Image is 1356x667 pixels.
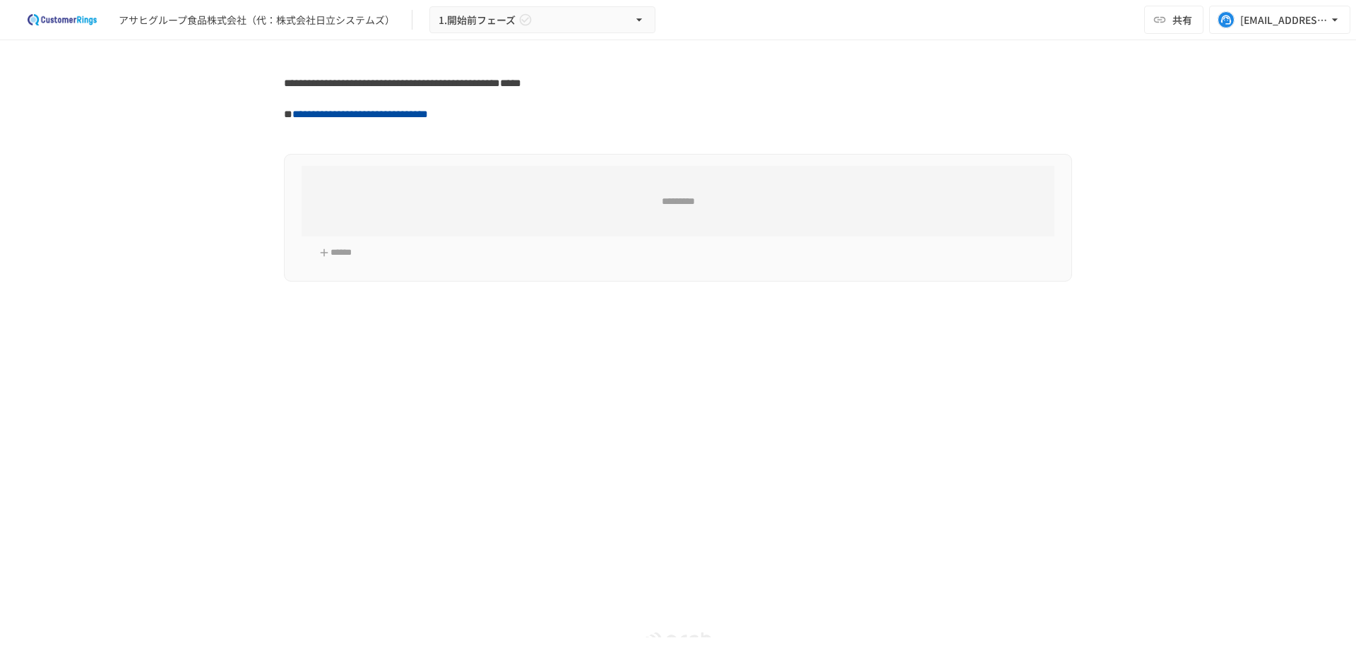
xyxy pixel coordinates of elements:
button: [EMAIL_ADDRESS][DOMAIN_NAME] [1209,6,1350,34]
span: 1.開始前フェーズ [439,11,516,29]
span: 共有 [1172,12,1192,28]
div: アサヒグループ食品株式会社（代：株式会社日立システムズ） [119,13,395,28]
img: 2eEvPB0nRDFhy0583kMjGN2Zv6C2P7ZKCFl8C3CzR0M [17,8,107,31]
button: 共有 [1144,6,1203,34]
div: [EMAIL_ADDRESS][DOMAIN_NAME] [1240,11,1328,29]
button: 1.開始前フェーズ [429,6,655,34]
